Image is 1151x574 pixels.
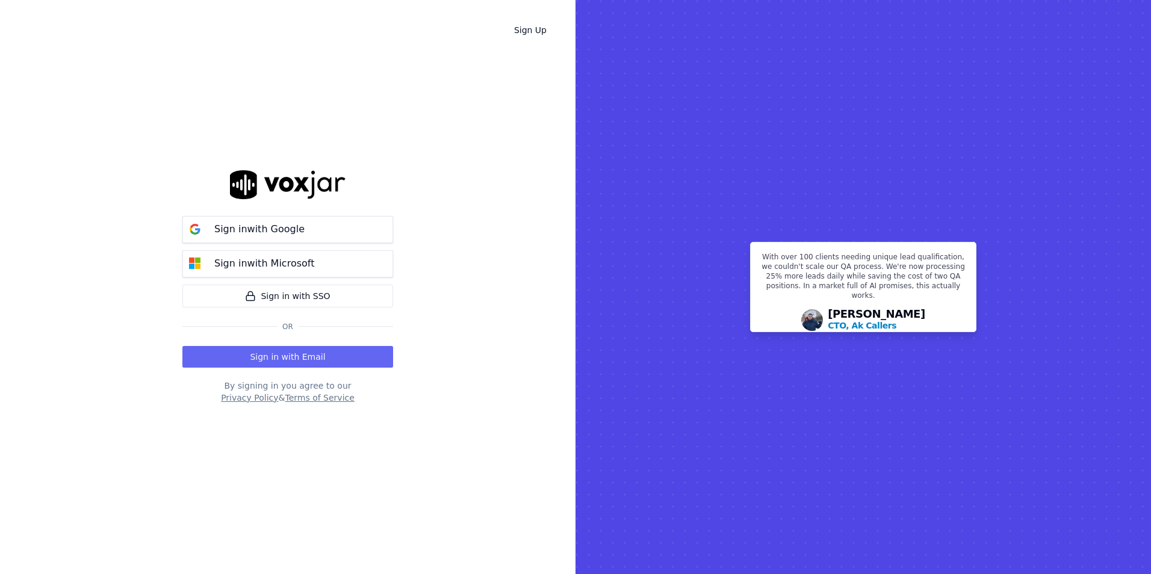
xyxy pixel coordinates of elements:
div: By signing in you agree to our & [182,380,393,404]
p: CTO, Ak Callers [828,319,896,332]
button: Privacy Policy [221,392,278,404]
div: [PERSON_NAME] [828,309,925,332]
img: google Sign in button [183,217,207,241]
a: Sign in with SSO [182,285,393,307]
img: logo [230,170,346,199]
button: Terms of Service [285,392,354,404]
button: Sign inwith Google [182,216,393,243]
button: Sign inwith Microsoft [182,250,393,277]
span: Or [278,322,298,332]
img: Avatar [801,309,823,331]
p: Sign in with Microsoft [214,256,314,271]
img: microsoft Sign in button [183,252,207,276]
a: Sign Up [504,19,556,41]
p: With over 100 clients needing unique lead qualification, we couldn't scale our QA process. We're ... [758,252,969,305]
p: Sign in with Google [214,222,305,236]
button: Sign in with Email [182,346,393,368]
